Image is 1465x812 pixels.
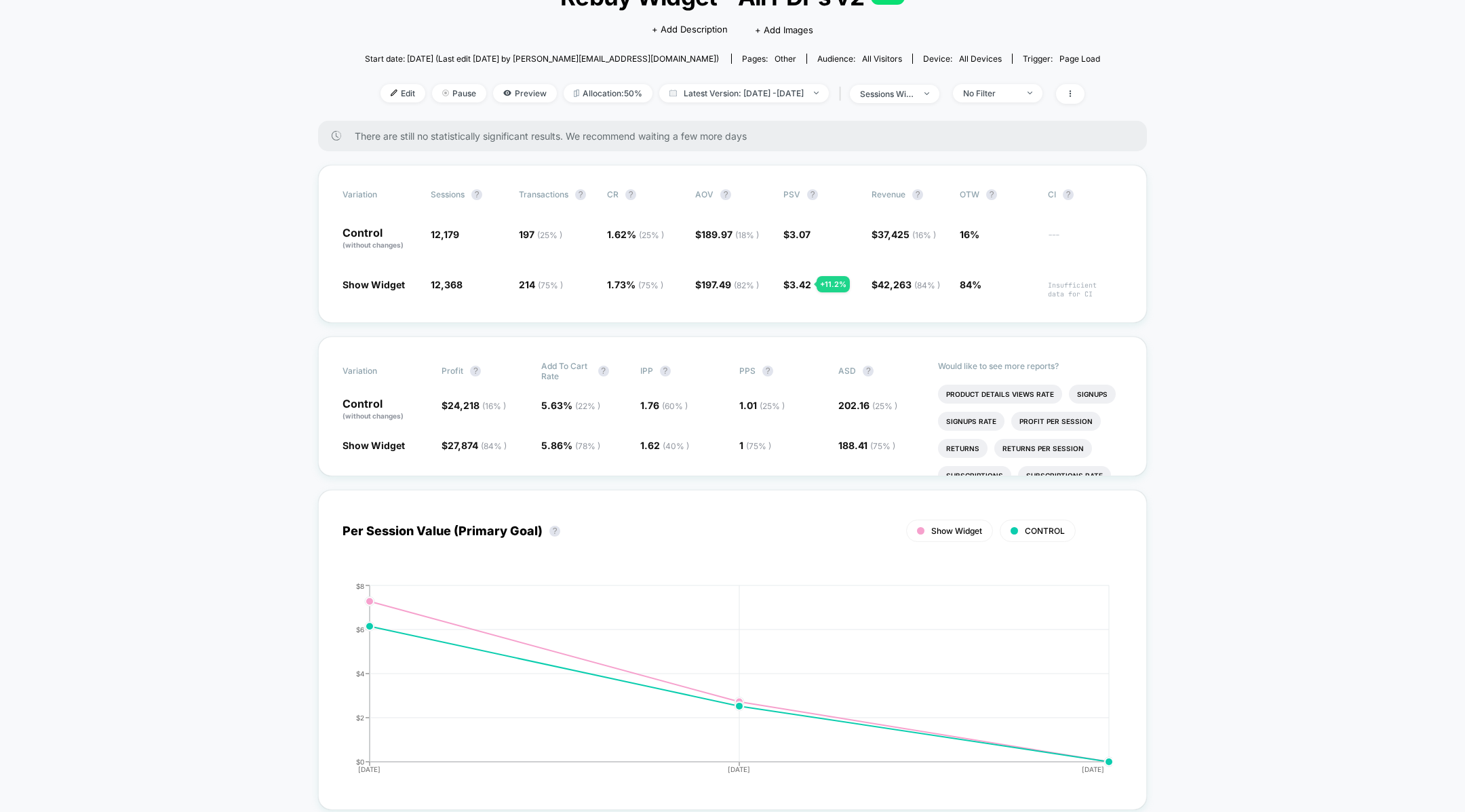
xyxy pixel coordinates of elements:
[471,189,482,200] button: ?
[640,366,653,376] span: IPP
[365,54,719,64] span: Start date: [DATE] (Last edit [DATE] by [PERSON_NAME][EMAIL_ADDRESS][DOMAIN_NAME])
[356,757,364,765] tspan: $0
[1059,54,1100,64] span: Page Load
[625,189,636,200] button: ?
[912,230,936,240] span: ( 16 % )
[329,582,1109,786] div: PER_SESSION_VALUE
[938,385,1062,404] li: Product Details Views Rate
[817,54,902,64] div: Audience:
[541,400,600,411] span: 5.63 %
[519,279,563,290] span: 214
[872,229,936,240] span: $
[1048,231,1122,250] span: ---
[878,229,936,240] span: 37,425
[575,441,600,451] span: ( 78 % )
[746,441,771,451] span: ( 75 % )
[575,189,586,200] button: ?
[1018,466,1111,485] li: Subscriptions Rate
[1063,189,1074,200] button: ?
[659,84,829,102] span: Latest Version: [DATE] - [DATE]
[519,189,568,199] span: Transactions
[564,84,652,102] span: Allocation: 50%
[762,366,773,376] button: ?
[356,625,364,633] tspan: $6
[1048,281,1122,298] span: Insufficient data for CI
[481,441,507,451] span: ( 84 % )
[912,54,1012,64] span: Device:
[1028,92,1032,94] img: end
[807,189,818,200] button: ?
[814,92,819,94] img: end
[639,230,664,240] span: ( 25 % )
[739,400,785,411] span: 1.01
[442,366,463,376] span: Profit
[343,412,404,420] span: (without changes)
[960,189,1034,200] span: OTW
[924,92,929,95] img: end
[1048,189,1122,200] span: CI
[695,189,714,199] span: AOV
[695,279,759,290] span: $
[872,401,897,411] span: ( 25 % )
[938,439,988,458] li: Returns
[986,189,997,200] button: ?
[343,440,405,451] span: Show Widget
[549,526,560,537] button: ?
[431,189,465,199] span: Sessions
[640,440,689,451] span: 1.62
[960,229,979,240] span: 16%
[695,229,759,240] span: $
[701,229,759,240] span: 189.97
[343,279,405,290] span: Show Widget
[1011,412,1101,431] li: Profit Per Session
[938,412,1004,431] li: Signups Rate
[931,526,982,536] span: Show Widget
[783,229,810,240] span: $
[356,669,364,677] tspan: $4
[860,89,914,99] div: sessions with impression
[878,279,940,290] span: 42,263
[938,466,1011,485] li: Subscriptions
[343,398,428,421] p: Control
[789,229,810,240] span: 3.07
[783,189,800,199] span: PSV
[870,441,895,451] span: ( 75 % )
[838,400,897,411] span: 202.16
[1069,385,1116,404] li: Signups
[343,189,417,200] span: Variation
[431,229,459,240] span: 12,179
[380,84,425,102] span: Edit
[838,366,856,376] span: ASD
[638,280,663,290] span: ( 75 % )
[575,401,600,411] span: ( 22 % )
[541,440,600,451] span: 5.86 %
[607,279,663,290] span: 1.73 %
[720,189,731,200] button: ?
[356,713,364,721] tspan: $2
[662,401,688,411] span: ( 60 % )
[343,241,404,249] span: (without changes)
[538,280,563,290] span: ( 75 % )
[742,54,796,64] div: Pages:
[963,88,1017,98] div: No Filter
[760,401,785,411] span: ( 25 % )
[598,366,609,376] button: ?
[1082,765,1104,773] tspan: [DATE]
[739,440,771,451] span: 1
[442,440,507,451] span: $
[537,230,562,240] span: ( 25 % )
[755,24,813,35] span: + Add Images
[442,400,506,411] span: $
[663,441,689,451] span: ( 40 % )
[541,361,591,381] span: Add To Cart Rate
[470,366,481,376] button: ?
[775,54,796,64] span: other
[783,279,811,290] span: $
[862,54,902,64] span: All Visitors
[734,280,759,290] span: ( 82 % )
[912,189,923,200] button: ?
[914,280,940,290] span: ( 84 % )
[728,765,751,773] tspan: [DATE]
[391,90,397,96] img: edit
[640,400,688,411] span: 1.76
